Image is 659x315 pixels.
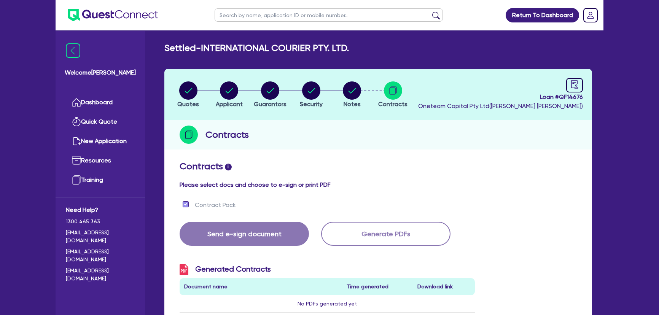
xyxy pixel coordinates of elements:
[177,81,199,109] button: Quotes
[66,132,135,151] a: New Application
[180,278,342,295] th: Document name
[180,181,577,188] h4: Please select docs and choose to e-sign or print PDF
[164,43,349,54] h2: Settled - INTERNATIONAL COURIER PTY. LTD.
[344,100,361,108] span: Notes
[506,8,579,22] a: Return To Dashboard
[66,205,135,215] span: Need Help?
[378,100,407,108] span: Contracts
[225,164,232,170] span: i
[66,170,135,190] a: Training
[66,93,135,112] a: Dashboard
[342,278,413,295] th: Time generated
[342,81,361,109] button: Notes
[418,92,583,102] span: Loan # QF14676
[180,161,577,172] h2: Contracts
[216,100,243,108] span: Applicant
[72,137,81,146] img: new-application
[378,81,408,109] button: Contracts
[68,9,158,21] img: quest-connect-logo-blue
[180,222,309,246] button: Send e-sign document
[66,267,135,283] a: [EMAIL_ADDRESS][DOMAIN_NAME]
[72,156,81,165] img: resources
[180,126,198,144] img: step-icon
[180,264,188,275] img: icon-pdf
[66,248,135,264] a: [EMAIL_ADDRESS][DOMAIN_NAME]
[254,100,287,108] span: Guarantors
[66,229,135,245] a: [EMAIL_ADDRESS][DOMAIN_NAME]
[66,151,135,170] a: Resources
[300,100,323,108] span: Security
[72,175,81,185] img: training
[215,81,243,109] button: Applicant
[570,80,579,89] span: audit
[65,68,136,77] span: Welcome [PERSON_NAME]
[72,117,81,126] img: quick-quote
[253,81,287,109] button: Guarantors
[177,100,199,108] span: Quotes
[66,112,135,132] a: Quick Quote
[180,295,475,313] td: No PDFs generated yet
[180,264,475,275] h3: Generated Contracts
[299,81,323,109] button: Security
[195,200,236,210] label: Contract Pack
[413,278,475,295] th: Download link
[66,218,135,226] span: 1300 465 363
[205,128,249,142] h2: Contracts
[418,102,583,110] span: Oneteam Capital Pty Ltd ( [PERSON_NAME] [PERSON_NAME] )
[215,8,443,22] input: Search by name, application ID or mobile number...
[581,5,600,25] a: Dropdown toggle
[566,78,583,92] a: audit
[321,222,450,246] button: Generate PDFs
[66,43,80,58] img: icon-menu-close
